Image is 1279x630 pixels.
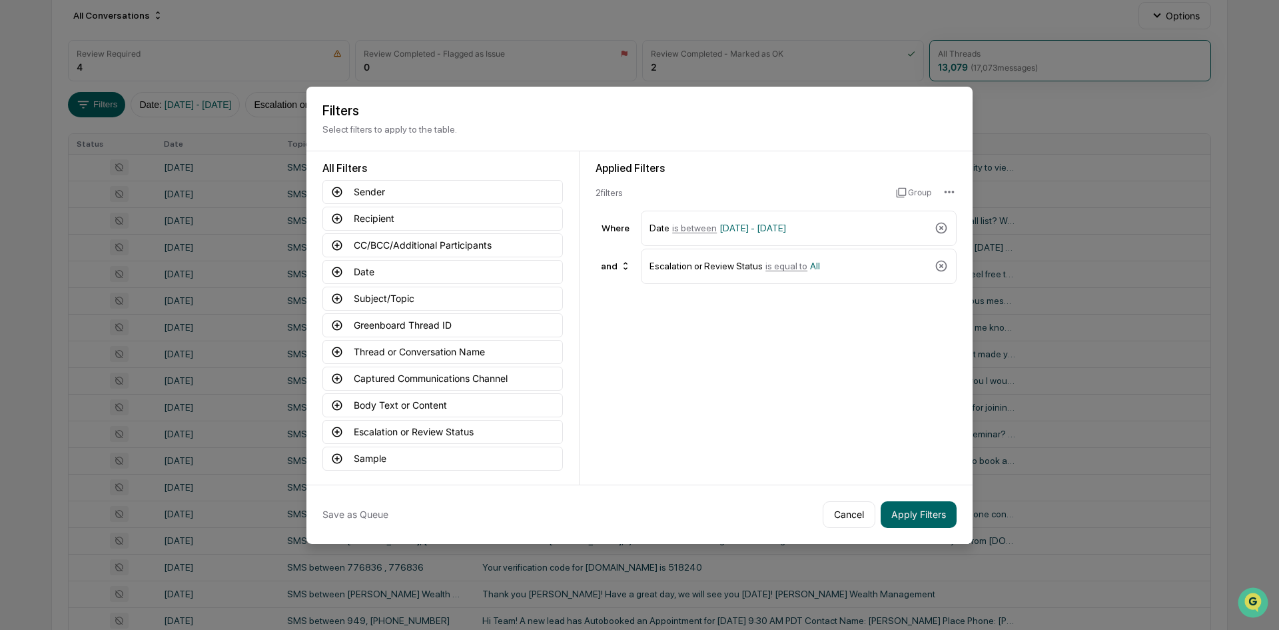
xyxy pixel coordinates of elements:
[881,501,957,528] button: Apply Filters
[8,163,91,187] a: 🖐️Preclearance
[765,261,807,271] span: is equal to
[322,103,957,119] h2: Filters
[322,313,563,337] button: Greenboard Thread ID
[133,226,161,236] span: Pylon
[91,163,171,187] a: 🗄️Attestations
[13,169,24,180] div: 🖐️
[97,169,107,180] div: 🗄️
[45,115,169,126] div: We're available if you need us!
[322,340,563,364] button: Thread or Conversation Name
[45,102,218,115] div: Start new chat
[322,260,563,284] button: Date
[27,168,86,181] span: Preclearance
[27,193,84,207] span: Data Lookup
[810,261,820,271] span: All
[719,223,786,233] span: [DATE] - [DATE]
[13,195,24,205] div: 🔎
[322,233,563,257] button: CC/BCC/Additional Participants
[649,255,929,278] div: Escalation or Review Status
[896,182,931,203] button: Group
[8,188,89,212] a: 🔎Data Lookup
[110,168,165,181] span: Attestations
[322,393,563,417] button: Body Text or Content
[322,420,563,444] button: Escalation or Review Status
[1236,586,1272,622] iframe: Open customer support
[322,162,563,175] div: All Filters
[322,180,563,204] button: Sender
[94,225,161,236] a: Powered byPylon
[596,255,636,277] div: and
[322,501,388,528] button: Save as Queue
[672,223,717,233] span: is between
[322,124,957,135] p: Select filters to apply to the table.
[649,217,929,240] div: Date
[596,223,636,233] div: Where
[322,287,563,311] button: Subject/Topic
[322,367,563,391] button: Captured Communications Channel
[226,106,242,122] button: Start new chat
[596,162,957,175] div: Applied Filters
[823,501,875,528] button: Cancel
[322,207,563,231] button: Recipient
[13,28,242,49] p: How can we help?
[596,187,885,198] div: 2 filter s
[322,447,563,471] button: Sample
[13,102,37,126] img: 1746055101610-c473b297-6a78-478c-a979-82029cc54cd1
